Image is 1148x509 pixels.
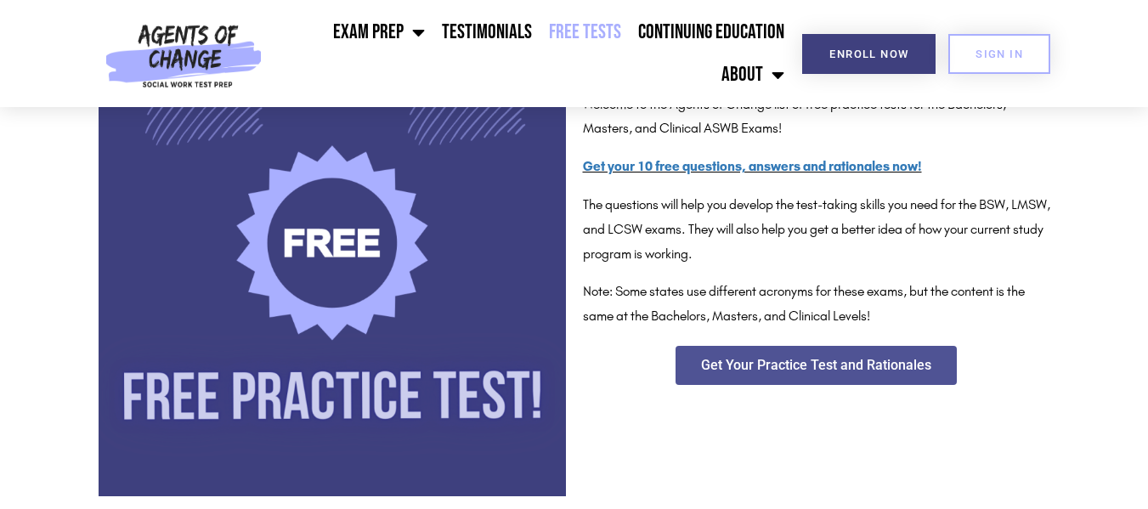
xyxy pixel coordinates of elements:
nav: Menu [269,11,794,96]
a: Get your 10 free questions, answers and rationales now! [583,158,922,174]
p: Note: Some states use different acronyms for these exams, but the content is the same at the Bach... [583,280,1050,329]
a: Enroll Now [802,34,936,74]
a: Continuing Education [630,11,793,54]
a: Get Your Practice Test and Rationales [676,346,957,385]
span: Enroll Now [829,48,908,59]
a: About [713,54,793,96]
a: SIGN IN [948,34,1050,74]
p: Welcome to the Agents of Change list of free practice tests for the Bachelors, Masters, and Clini... [583,93,1050,142]
span: SIGN IN [976,48,1023,59]
a: Free Tests [540,11,630,54]
span: Get Your Practice Test and Rationales [701,359,931,372]
a: Testimonials [433,11,540,54]
a: Exam Prep [325,11,433,54]
p: The questions will help you develop the test-taking skills you need for the BSW, LMSW, and LCSW e... [583,193,1050,266]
